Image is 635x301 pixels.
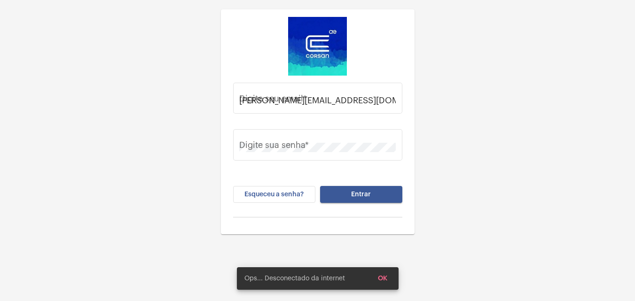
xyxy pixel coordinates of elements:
[370,270,395,287] button: OK
[288,17,347,76] img: d4669ae0-8c07-2337-4f67-34b0df7f5ae4.jpeg
[320,186,402,203] button: Entrar
[351,191,371,198] span: Entrar
[378,275,387,282] span: OK
[233,186,315,203] button: Esqueceu a senha?
[244,274,345,283] span: Ops... Desconectado da internet
[239,96,396,105] input: Digite seu email
[244,191,304,198] span: Esqueceu a senha?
